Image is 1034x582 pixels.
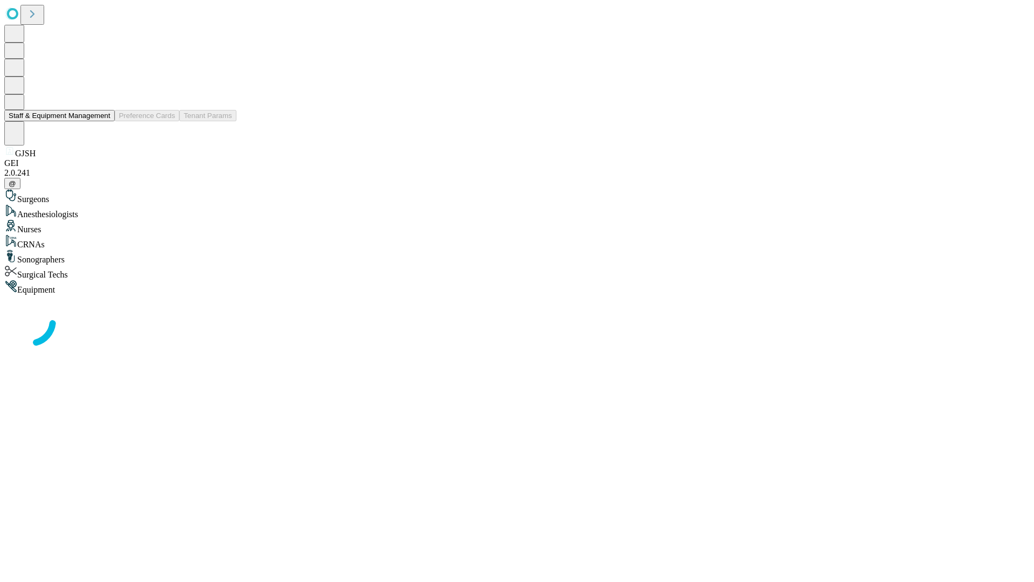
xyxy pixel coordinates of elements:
[15,149,36,158] span: GJSH
[4,158,1030,168] div: GEI
[4,280,1030,295] div: Equipment
[9,179,16,188] span: @
[4,178,20,189] button: @
[4,234,1030,250] div: CRNAs
[4,204,1030,219] div: Anesthesiologists
[4,265,1030,280] div: Surgical Techs
[4,219,1030,234] div: Nurses
[4,110,115,121] button: Staff & Equipment Management
[115,110,179,121] button: Preference Cards
[4,168,1030,178] div: 2.0.241
[4,189,1030,204] div: Surgeons
[4,250,1030,265] div: Sonographers
[179,110,236,121] button: Tenant Params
